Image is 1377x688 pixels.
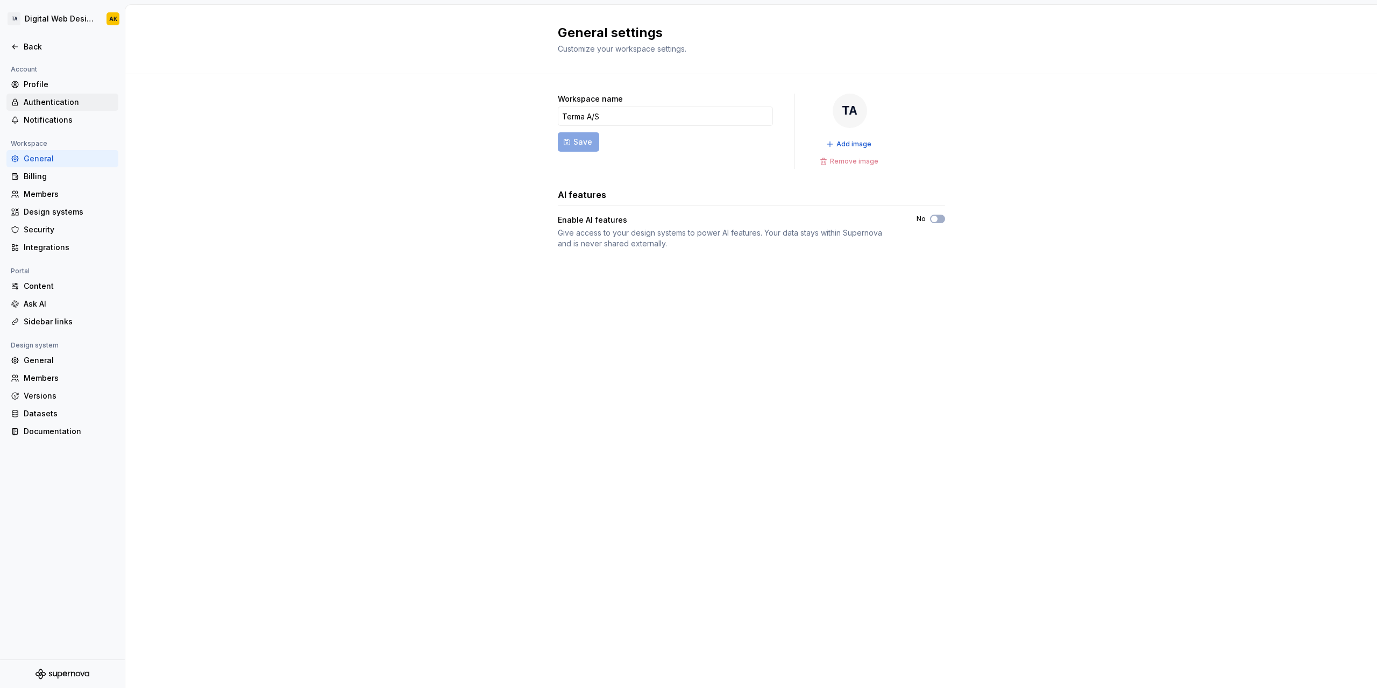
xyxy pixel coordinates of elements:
h3: AI features [558,188,606,201]
a: Integrations [6,239,118,256]
div: TA [833,94,867,128]
div: Design systems [24,207,114,217]
div: Billing [24,171,114,182]
div: Notifications [24,115,114,125]
div: Versions [24,391,114,401]
a: General [6,352,118,369]
a: Billing [6,168,118,185]
label: Workspace name [558,94,623,104]
button: Add image [823,137,876,152]
a: Versions [6,387,118,405]
a: Datasets [6,405,118,422]
span: Add image [836,140,871,148]
a: General [6,150,118,167]
div: General [24,355,114,366]
a: Back [6,38,118,55]
div: Digital Web Design [25,13,94,24]
div: Profile [24,79,114,90]
a: Profile [6,76,118,93]
a: Documentation [6,423,118,440]
div: General [24,153,114,164]
div: Back [24,41,114,52]
div: Sidebar links [24,316,114,327]
svg: Supernova Logo [36,669,89,679]
div: Portal [6,265,34,278]
div: AK [109,15,117,23]
h2: General settings [558,24,932,41]
div: Integrations [24,242,114,253]
a: Design systems [6,203,118,221]
a: Authentication [6,94,118,111]
a: Notifications [6,111,118,129]
label: No [917,215,926,223]
div: Members [24,189,114,200]
a: Members [6,186,118,203]
div: Account [6,63,41,76]
div: Give access to your design systems to power AI features. Your data stays within Supernova and is ... [558,228,897,249]
div: Workspace [6,137,52,150]
div: Authentication [24,97,114,108]
div: TA [8,12,20,25]
div: Design system [6,339,63,352]
a: Content [6,278,118,295]
div: Enable AI features [558,215,897,225]
a: Sidebar links [6,313,118,330]
div: Datasets [24,408,114,419]
a: Members [6,370,118,387]
div: Documentation [24,426,114,437]
div: Ask AI [24,299,114,309]
div: Members [24,373,114,384]
a: Security [6,221,118,238]
a: Ask AI [6,295,118,313]
div: Content [24,281,114,292]
div: Security [24,224,114,235]
button: TADigital Web DesignAK [2,7,123,31]
span: Customize your workspace settings. [558,44,686,53]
